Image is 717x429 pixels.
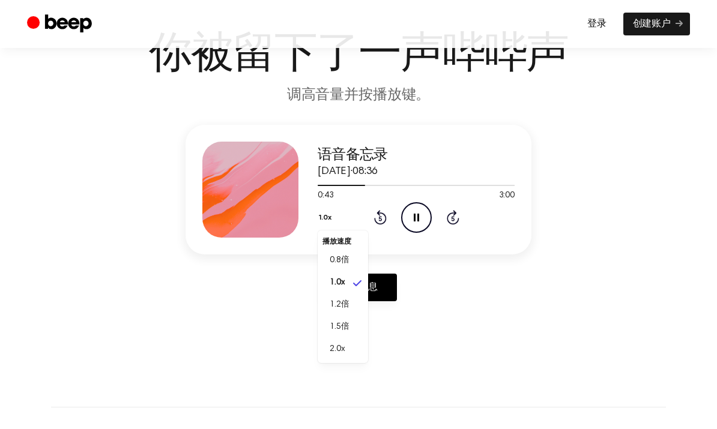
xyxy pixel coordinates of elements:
font: 登录 [587,19,607,29]
font: 1.5倍 [330,323,349,331]
font: 0.8倍 [330,256,349,265]
font: 1.0x [319,214,331,221]
ul: 1.0x [318,230,368,363]
font: 1.0x [330,278,345,287]
font: 创建账户 [633,19,671,29]
button: 1.0x [318,208,336,228]
a: 登录 [578,13,616,35]
a: 嘟 [27,13,95,36]
font: 调高音量并按播放键。 [287,88,430,103]
font: 你被留下了一声哔哔声 [149,33,568,76]
font: [DATE]·08:36 [318,166,378,177]
font: 回复消息 [339,283,377,292]
font: 0:43 [318,191,333,200]
font: 1.2倍 [330,301,349,309]
font: 语音备忘录 [318,148,387,162]
font: 2.0x [330,345,345,353]
font: 播放速度 [322,236,351,245]
font: 3:00 [499,191,515,200]
a: 创建账户 [623,13,690,35]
